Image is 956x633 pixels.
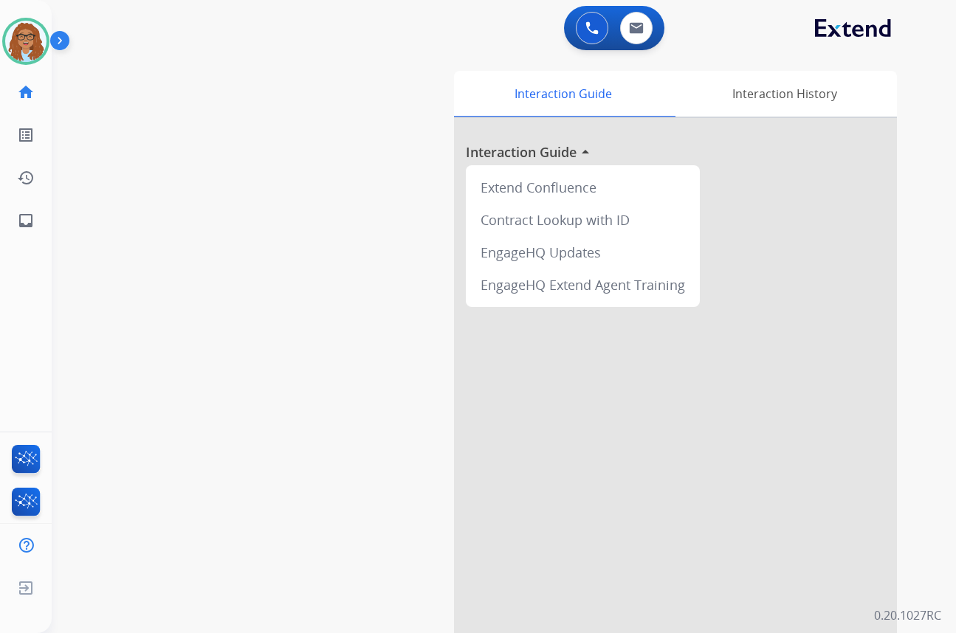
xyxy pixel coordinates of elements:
mat-icon: list_alt [17,126,35,144]
div: EngageHQ Extend Agent Training [472,269,694,301]
mat-icon: inbox [17,212,35,229]
div: Contract Lookup with ID [472,204,694,236]
mat-icon: history [17,169,35,187]
div: Interaction History [672,71,897,117]
mat-icon: home [17,83,35,101]
p: 0.20.1027RC [874,606,941,624]
img: avatar [5,21,47,62]
div: Interaction Guide [454,71,672,117]
div: Extend Confluence [472,171,694,204]
div: EngageHQ Updates [472,236,694,269]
